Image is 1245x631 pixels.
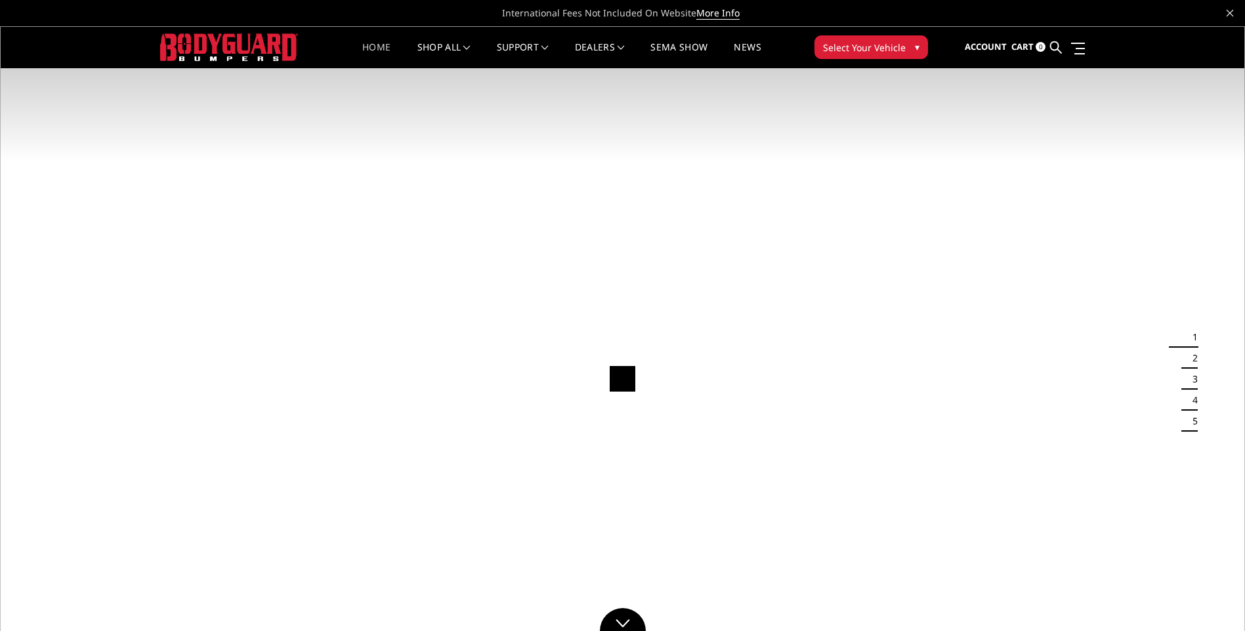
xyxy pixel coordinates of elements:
a: Home [362,43,390,68]
span: 0 [1036,42,1045,52]
button: 2 of 5 [1185,348,1198,369]
img: BODYGUARD BUMPERS [160,33,298,60]
button: 5 of 5 [1185,411,1198,432]
button: Select Your Vehicle [814,35,928,59]
a: Click to Down [600,608,646,631]
a: Dealers [575,43,625,68]
span: Cart [1011,41,1034,52]
a: More Info [696,7,740,20]
a: SEMA Show [650,43,707,68]
button: 3 of 5 [1185,369,1198,390]
a: Cart 0 [1011,30,1045,65]
a: Account [965,30,1007,65]
span: ▾ [915,40,919,54]
a: Support [497,43,549,68]
span: Account [965,41,1007,52]
button: 4 of 5 [1185,390,1198,411]
button: 1 of 5 [1185,327,1198,348]
a: News [734,43,761,68]
a: shop all [417,43,471,68]
span: Select Your Vehicle [823,41,906,54]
